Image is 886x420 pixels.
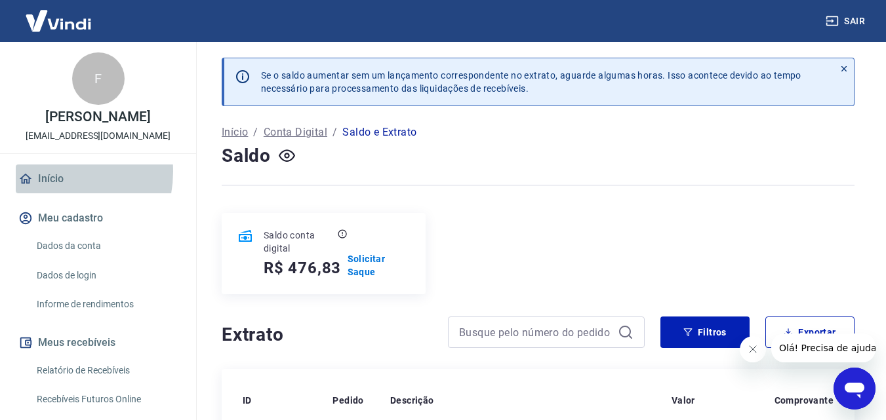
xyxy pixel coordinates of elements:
[348,252,410,278] a: Solicitar Saque
[72,52,125,105] div: F
[765,316,855,348] button: Exportar
[16,328,180,357] button: Meus recebíveis
[332,394,363,407] p: Pedido
[672,394,695,407] p: Valor
[740,336,766,362] iframe: Fechar mensagem
[332,124,337,140] p: /
[823,9,870,33] button: Sair
[222,143,271,169] h4: Saldo
[264,124,327,140] a: Conta Digital
[31,262,180,289] a: Dados de login
[222,322,432,348] h4: Extrato
[31,233,180,259] a: Dados da conta
[775,394,834,407] p: Comprovante
[261,69,801,95] p: Se o saldo aumentar sem um lançamento correspondente no extrato, aguarde algumas horas. Isso acon...
[222,124,248,140] a: Início
[390,394,434,407] p: Descrição
[8,9,110,20] span: Olá! Precisa de ajuda?
[45,110,150,124] p: [PERSON_NAME]
[16,1,101,41] img: Vindi
[16,164,180,193] a: Início
[243,394,252,407] p: ID
[771,334,876,362] iframe: Mensagem da empresa
[31,291,180,318] a: Informe de rendimentos
[660,316,750,348] button: Filtros
[264,258,341,278] h5: R$ 476,83
[26,129,171,143] p: [EMAIL_ADDRESS][DOMAIN_NAME]
[253,124,258,140] p: /
[342,124,416,140] p: Saldo e Extrato
[31,386,180,413] a: Recebíveis Futuros Online
[264,229,335,255] p: Saldo conta digital
[16,204,180,233] button: Meu cadastro
[31,357,180,384] a: Relatório de Recebíveis
[834,368,876,410] iframe: Botão para abrir a janela de mensagens
[459,322,613,342] input: Busque pelo número do pedido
